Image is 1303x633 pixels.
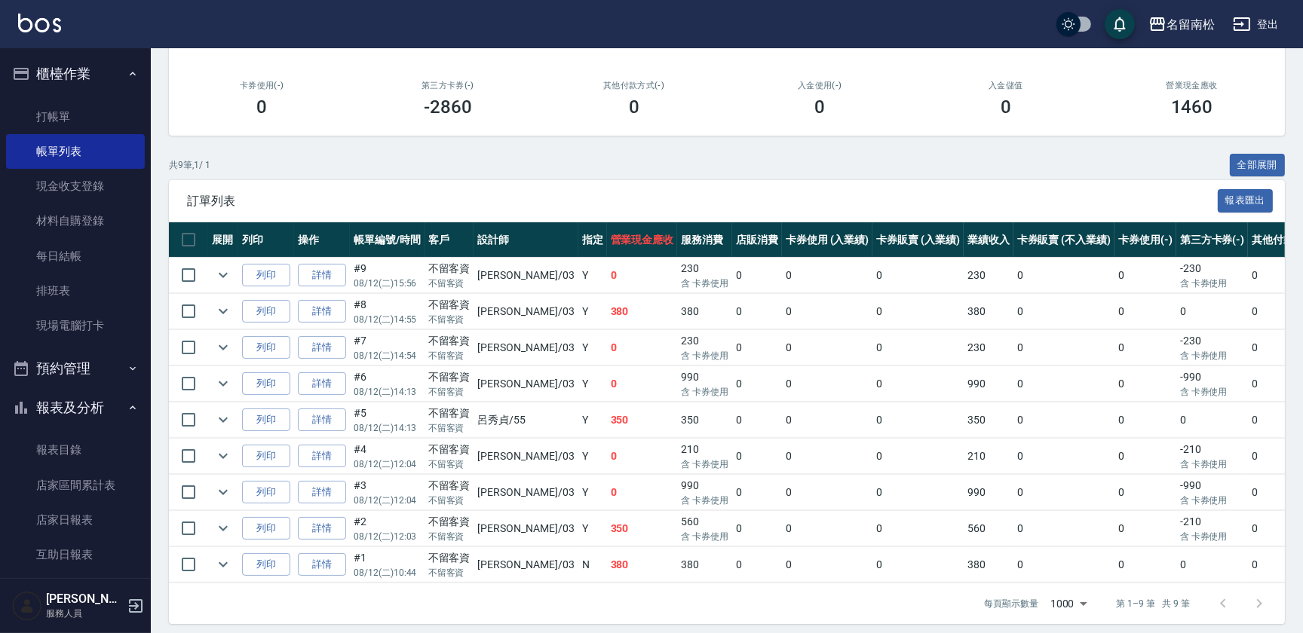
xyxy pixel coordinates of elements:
button: 櫃檯作業 [6,54,145,93]
div: 不留客資 [428,333,471,349]
p: 共 9 筆, 1 / 1 [169,158,210,172]
td: 380 [677,294,732,329]
a: 詳情 [298,372,346,396]
td: #1 [350,547,425,583]
h3: 0 [629,96,639,118]
th: 設計師 [474,222,578,258]
button: expand row [212,300,235,323]
td: [PERSON_NAME] /03 [474,439,578,474]
td: 380 [607,294,678,329]
a: 詳情 [298,264,346,287]
td: 0 [732,294,782,329]
p: 含 卡券使用 [1180,530,1245,543]
td: 350 [964,402,1013,438]
h2: 入金儲值 [931,81,1081,90]
td: [PERSON_NAME] /03 [474,330,578,365]
button: 列印 [242,553,290,576]
a: 材料自購登錄 [6,203,145,238]
p: 含 卡券使用 [681,530,728,543]
td: 0 [872,547,964,583]
td: #5 [350,402,425,438]
td: 0 [782,511,873,546]
td: 0 [1176,547,1249,583]
td: 0 [1114,439,1176,474]
p: 不留客資 [428,421,471,435]
a: 現金收支登錄 [6,169,145,203]
span: 訂單列表 [187,194,1218,209]
td: [PERSON_NAME] /03 [474,294,578,329]
button: expand row [212,264,235,286]
th: 卡券販賣 (不入業績) [1013,222,1114,258]
p: 不留客資 [428,494,471,507]
a: 店家日報表 [6,503,145,537]
th: 列印 [238,222,294,258]
th: 業績收入 [964,222,1013,258]
td: #8 [350,294,425,329]
td: 0 [1114,511,1176,546]
td: 0 [607,330,678,365]
td: 0 [732,366,782,402]
a: 互助排行榜 [6,572,145,607]
td: -230 [1176,330,1249,365]
td: 0 [872,366,964,402]
button: 列印 [242,517,290,540]
td: 0 [1176,402,1249,438]
td: Y [578,294,607,329]
td: Y [578,511,607,546]
button: 列印 [242,372,290,396]
td: Y [578,439,607,474]
td: 0 [1013,258,1114,293]
td: 0 [732,475,782,510]
div: 不留客資 [428,514,471,530]
td: N [578,547,607,583]
div: 不留客資 [428,369,471,385]
td: 0 [782,402,873,438]
button: expand row [212,481,235,503]
a: 排班表 [6,274,145,308]
h2: 營業現金應收 [1117,81,1267,90]
a: 帳單列表 [6,134,145,169]
td: [PERSON_NAME] /03 [474,475,578,510]
td: 0 [872,439,964,474]
td: 0 [1013,511,1114,546]
td: -990 [1176,475,1249,510]
td: #3 [350,475,425,510]
button: 名留南松 [1142,9,1221,40]
td: 0 [782,475,873,510]
th: 客戶 [425,222,474,258]
td: 230 [964,330,1013,365]
button: 預約管理 [6,349,145,388]
td: 230 [677,330,732,365]
p: 含 卡券使用 [1180,277,1245,290]
td: 0 [732,511,782,546]
td: 990 [964,475,1013,510]
td: 0 [1114,547,1176,583]
p: 08/12 (二) 14:55 [354,313,421,326]
th: 卡券使用(-) [1114,222,1176,258]
td: 0 [1013,475,1114,510]
button: expand row [212,408,235,431]
p: 第 1–9 筆 共 9 筆 [1117,597,1190,610]
td: -230 [1176,258,1249,293]
button: save [1105,9,1135,39]
td: 0 [872,402,964,438]
p: 08/12 (二) 10:44 [354,566,421,579]
h5: [PERSON_NAME] [46,592,123,607]
a: 詳情 [298,408,346,432]
td: 0 [1114,402,1176,438]
td: #4 [350,439,425,474]
p: 不留客資 [428,385,471,399]
td: Y [578,475,607,510]
p: 含 卡券使用 [681,494,728,507]
h2: 第三方卡券(-) [373,81,523,90]
p: 08/12 (二) 15:56 [354,277,421,290]
p: 含 卡券使用 [1180,457,1245,471]
td: 0 [782,439,873,474]
div: 不留客資 [428,550,471,566]
th: 店販消費 [732,222,782,258]
td: 0 [607,439,678,474]
h3: 0 [256,96,267,118]
td: 0 [1114,475,1176,510]
td: 0 [732,547,782,583]
td: 0 [732,402,782,438]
